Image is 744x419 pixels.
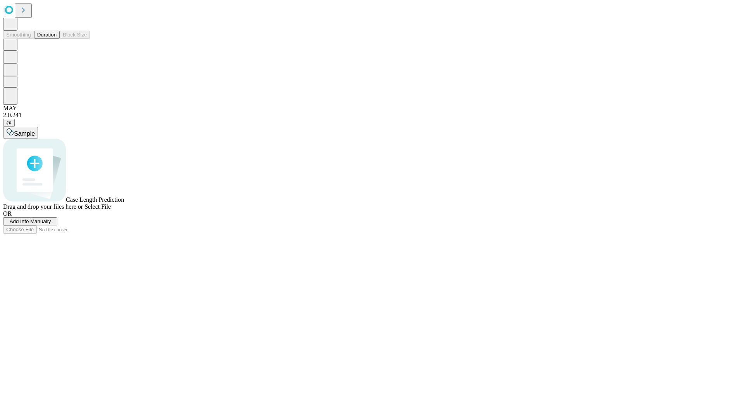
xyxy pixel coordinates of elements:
[3,217,57,225] button: Add Info Manually
[3,203,83,210] span: Drag and drop your files here or
[3,31,34,39] button: Smoothing
[6,120,12,126] span: @
[14,130,35,137] span: Sample
[3,119,15,127] button: @
[3,105,741,112] div: MAY
[3,210,12,217] span: OR
[3,112,741,119] div: 2.0.241
[10,218,51,224] span: Add Info Manually
[3,127,38,139] button: Sample
[60,31,90,39] button: Block Size
[66,196,124,203] span: Case Length Prediction
[34,31,60,39] button: Duration
[84,203,111,210] span: Select File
